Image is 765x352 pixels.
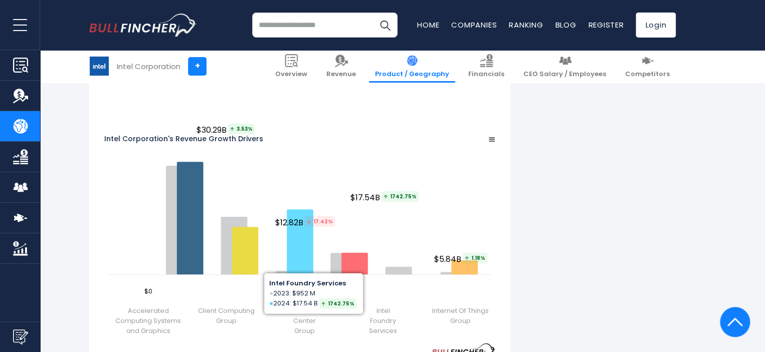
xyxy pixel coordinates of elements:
a: Go to homepage [89,14,197,37]
a: Register [588,20,624,30]
a: Ranking [509,20,543,30]
a: Revenue [320,50,362,83]
tspan: Intel Corporation's Revenue Growth Drivers [104,134,263,144]
span: 1742.75% [381,191,419,202]
a: Financials [462,50,510,83]
span: $5.84B [434,253,489,265]
span: Client Computing Group [189,306,264,326]
span: Accelerated Computing Systems and Graphics [111,306,186,336]
tspan: 17.42% [305,216,335,227]
a: Blog [555,20,576,30]
span: 1.18% [463,253,487,263]
span: Intel Foundry Services [369,306,397,336]
span: 3.53% [228,124,255,134]
a: CEO Salary / Employees [517,50,612,83]
svg: Intel Corporation's Revenue Growth Drivers [104,93,495,343]
a: Product / Geography [369,50,455,83]
img: bullfincher logo [89,14,197,37]
span: $17.54B [350,191,420,204]
span: Internet Of Things Group [423,306,498,326]
a: Login [636,13,676,38]
a: Home [417,20,439,30]
a: Overview [269,50,313,83]
span: Product / Geography [375,70,449,79]
button: Search [372,13,398,38]
span: Financials [468,70,504,79]
img: INTC logo [90,57,109,76]
span: Revenue [326,70,356,79]
span: Data Center Group [293,306,316,336]
a: + [188,57,207,76]
span: $30.29B [197,124,256,136]
span: Competitors [625,70,670,79]
span: $12.82B [275,216,336,229]
span: CEO Salary / Employees [523,70,606,79]
a: Competitors [619,50,676,83]
a: Companies [451,20,497,30]
span: $0 [144,287,152,296]
span: Overview [275,70,307,79]
div: Intel Corporation [117,61,180,72]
